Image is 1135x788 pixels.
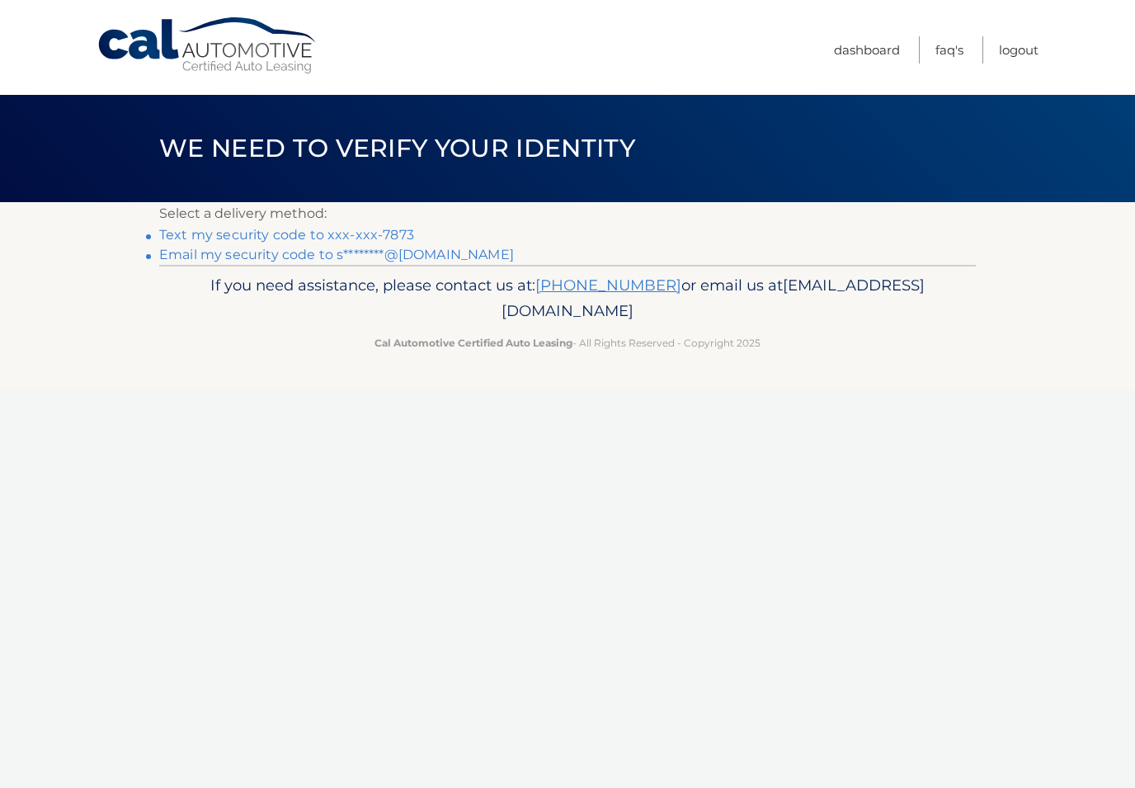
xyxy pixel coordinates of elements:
p: If you need assistance, please contact us at: or email us at [170,272,965,325]
span: We need to verify your identity [159,133,635,163]
a: Email my security code to s********@[DOMAIN_NAME] [159,247,514,262]
a: [PHONE_NUMBER] [535,276,681,295]
a: FAQ's [935,36,963,64]
a: Text my security code to xxx-xxx-7873 [159,227,414,243]
strong: Cal Automotive Certified Auto Leasing [374,337,572,349]
a: Dashboard [834,36,900,64]
p: - All Rights Reserved - Copyright 2025 [170,334,965,352]
a: Logout [999,36,1038,64]
a: Cal Automotive [97,17,319,75]
p: Select a delivery method: [159,202,976,225]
